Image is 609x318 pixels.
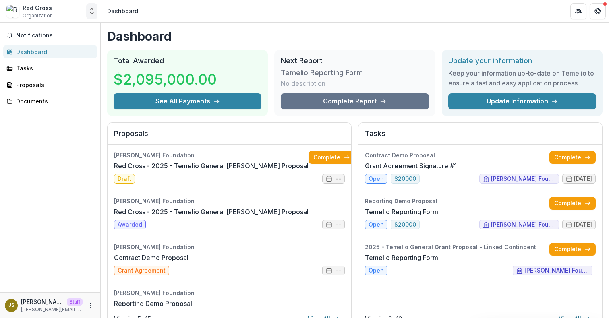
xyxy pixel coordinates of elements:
div: Dashboard [107,7,138,15]
h3: $2,095,000.00 [114,68,217,90]
a: Complete Report [281,93,429,109]
h3: Temelio Reporting Form [281,68,363,77]
a: Complete [549,243,596,256]
a: Red Cross - 2025 - Temelio General [PERSON_NAME] Proposal [114,207,309,217]
a: Contract Demo Proposal [114,253,188,262]
a: Tasks [3,62,97,75]
h2: Next Report [281,56,429,65]
h2: Update your information [448,56,596,65]
a: Complete [549,151,596,164]
span: Organization [23,12,53,19]
a: Dashboard [3,45,97,58]
button: Get Help [590,3,606,19]
p: Staff [67,298,83,306]
a: Temelio Reporting Form [365,253,438,262]
div: Julie Sarte [8,303,14,308]
button: More [86,301,95,310]
a: Documents [3,95,97,108]
nav: breadcrumb [104,5,141,17]
div: Proposals [16,81,91,89]
h2: Tasks [365,129,596,145]
a: Complete [549,197,596,210]
div: Dashboard [16,47,91,56]
p: No description [281,78,325,88]
h2: Proposals [114,129,345,145]
h2: Total Awarded [114,56,261,65]
p: [PERSON_NAME][EMAIL_ADDRESS][DOMAIN_NAME] [21,306,83,313]
button: See All Payments [114,93,261,109]
img: Red Cross [6,5,19,18]
a: Red Cross - 2025 - Temelio General [PERSON_NAME] Proposal [114,161,309,171]
h1: Dashboard [107,29,603,43]
button: Partners [570,3,586,19]
a: Grant Agreement Signature #1 [365,161,457,171]
button: Open entity switcher [86,3,97,19]
a: Update Information [448,93,596,109]
div: Documents [16,97,91,105]
a: Proposals [3,78,97,91]
a: Complete [309,151,355,164]
h3: Keep your information up-to-date on Temelio to ensure a fast and easy application process. [448,68,596,88]
p: [PERSON_NAME] [21,297,64,306]
div: Tasks [16,64,91,72]
span: Notifications [16,32,94,39]
a: Temelio Reporting Form [365,207,438,217]
div: Red Cross [23,4,53,12]
button: Notifications [3,29,97,42]
a: Reporting Demo Proposal [114,299,192,308]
